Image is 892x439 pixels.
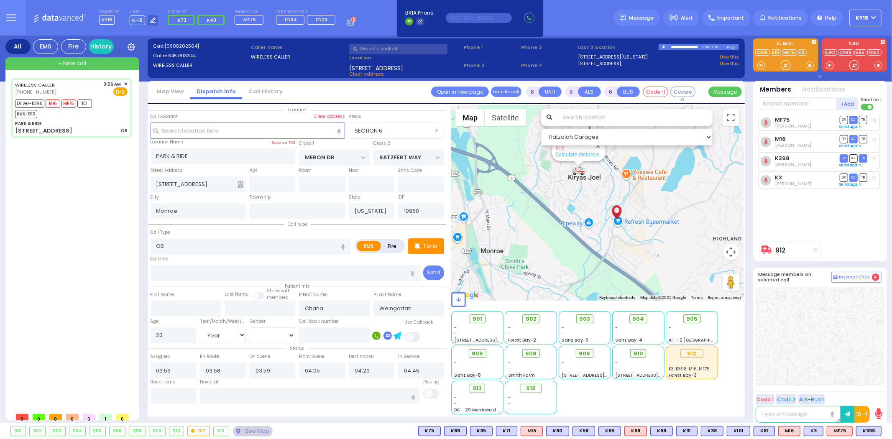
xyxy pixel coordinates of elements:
[151,353,171,360] label: Assigned
[803,85,846,94] button: Notifications
[299,167,312,174] label: Room
[598,426,621,436] div: BLS
[49,414,62,420] span: 0
[849,174,858,181] span: SO
[104,81,121,87] span: 3:56 AM
[546,426,569,436] div: BLS
[861,103,874,111] label: Turn off text
[578,54,648,61] a: [STREET_ADDRESS][US_STATE]
[598,426,621,436] div: K85
[284,107,311,113] span: Location
[594,142,602,150] button: Close
[15,89,56,95] span: [PHONE_NUMBER]
[824,49,837,56] a: KJFD
[629,14,654,22] span: Message
[578,87,601,97] button: ALS
[525,350,537,358] span: 908
[822,41,887,47] label: KJFD
[578,60,622,67] a: [STREET_ADDRESS],
[496,426,517,436] div: BLS
[15,120,41,127] div: PARK & RIDE
[701,426,723,436] div: K38
[381,241,404,251] label: Fire
[508,337,536,343] span: Forest Bay-2
[669,366,710,372] span: K3, K398, M16, MF75
[720,60,739,67] a: Use this
[299,291,327,298] label: P First Name
[723,109,739,126] button: Toggle fullscreen view
[250,353,270,360] label: On Scene
[431,87,489,97] a: Open in new page
[373,140,390,147] label: Cross 2
[349,123,444,138] span: SECTION 6
[753,41,818,47] label: KJ EMS...
[398,194,404,201] label: ZIP
[423,265,444,280] button: Send
[251,54,346,61] label: WIRELESS CALLER
[444,426,467,436] div: BLS
[804,426,823,436] div: BLS
[151,123,345,138] input: Search location here
[30,426,46,436] div: 902
[573,166,585,176] div: 912
[798,394,825,405] button: ALS-Rush
[349,64,403,71] span: [STREET_ADDRESS]
[775,142,811,148] span: Lazer Schwimmer
[775,123,811,129] span: Abraham Berger
[849,135,858,143] span: SO
[61,39,86,54] div: Fire
[153,43,248,50] label: Cad:
[129,426,145,436] div: 908
[650,426,673,436] div: BLS
[669,331,672,337] span: -
[150,87,190,95] a: Map View
[775,181,811,187] span: Shlomo Schvimmer
[314,113,345,120] label: Clear address
[771,49,781,56] a: K18
[349,167,359,174] label: Floor
[15,127,72,135] div: [STREET_ADDRESS]
[676,426,698,436] div: BLS
[521,44,575,51] span: Phone 3
[299,318,339,325] label: Call back number
[831,272,882,283] button: Internal Chat 4
[485,109,526,126] button: Show satellite imagery
[615,324,618,331] span: -
[775,136,786,142] a: M16
[859,116,867,124] span: TR
[723,244,739,260] button: Map camera controls
[16,414,28,420] span: 0
[113,87,128,96] span: EMS
[455,337,534,343] span: [STREET_ADDRESS][PERSON_NAME]
[840,124,862,129] a: Send again
[508,331,511,337] span: -
[316,16,328,23] span: FD23
[418,426,441,436] div: K75
[281,283,314,289] span: Patient info
[271,140,295,145] label: Save as POI
[840,163,862,168] a: Send again
[455,324,457,331] span: -
[178,17,187,23] span: K73
[775,155,790,161] a: K398
[681,14,693,22] span: Alert
[164,43,199,49] span: [0908202504]
[190,87,242,95] a: Dispatch info
[110,426,125,436] div: 906
[702,42,710,52] div: 0:00
[859,135,867,143] span: TR
[188,426,210,436] div: 912
[837,97,859,110] button: +Add
[153,52,248,59] label: Caller:
[579,315,590,323] span: 903
[373,291,401,298] label: P Last Name
[453,290,481,301] img: Google
[455,331,457,337] span: -
[861,97,882,103] span: Send text
[634,350,643,358] span: 910
[242,87,289,95] a: Call History
[207,17,216,23] span: K40
[849,154,858,162] span: SO
[233,426,272,436] div: See map
[491,87,521,97] button: Transfer call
